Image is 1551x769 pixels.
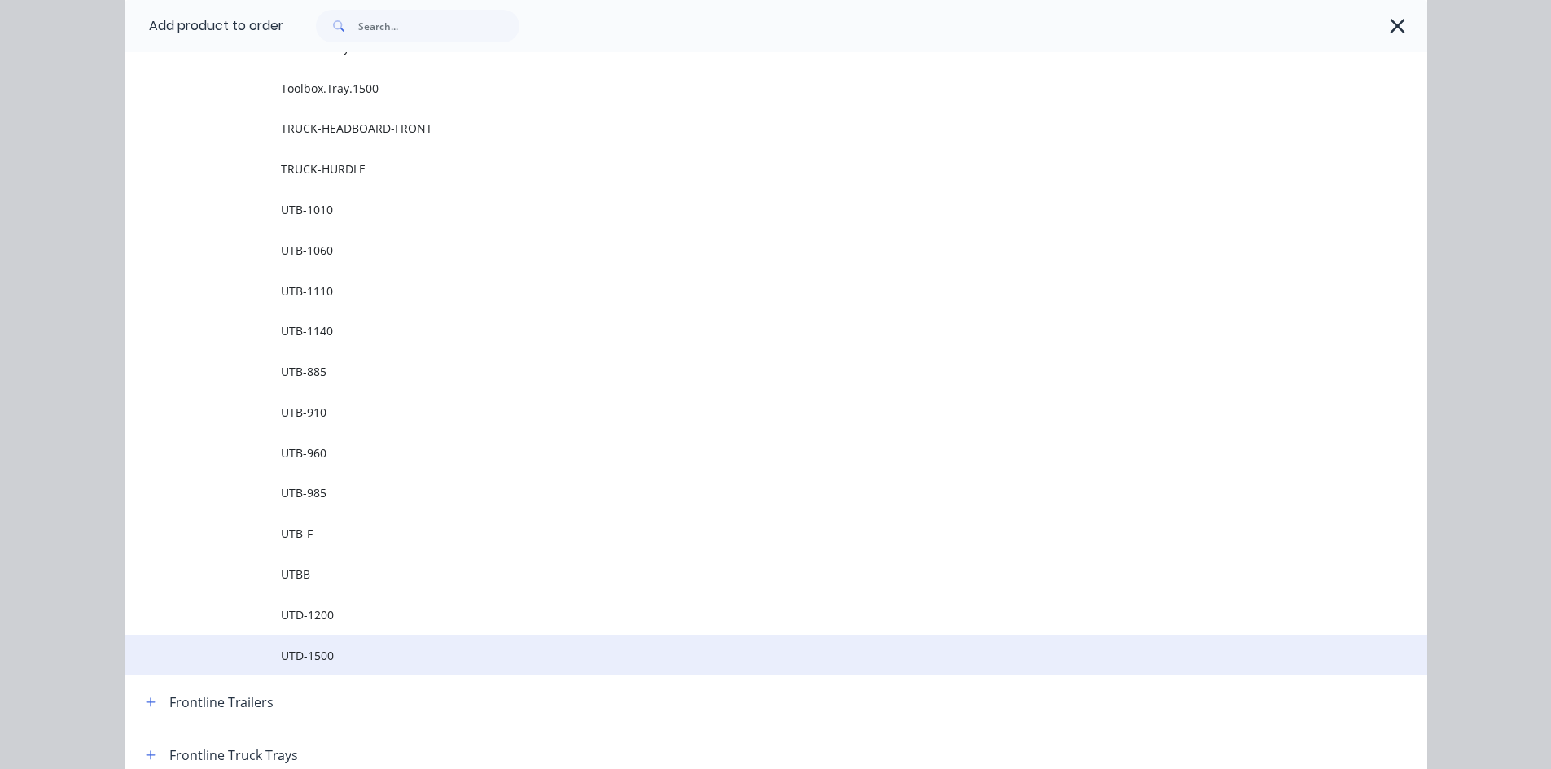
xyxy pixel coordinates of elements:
[169,745,298,765] div: Frontline Truck Trays
[281,160,1198,177] span: TRUCK-HURDLE
[281,647,1198,664] span: UTD-1500
[358,10,519,42] input: Search...
[281,80,1198,97] span: Toolbox.Tray.1500
[281,201,1198,218] span: UTB-1010
[281,404,1198,421] span: UTB-910
[281,566,1198,583] span: UTBB
[281,322,1198,339] span: UTB-1140
[281,242,1198,259] span: UTB-1060
[281,282,1198,299] span: UTB-1110
[281,120,1198,137] span: TRUCK-HEADBOARD-FRONT
[281,525,1198,542] span: UTB-F
[281,484,1198,501] span: UTB-985
[281,363,1198,380] span: UTB-885
[281,606,1198,623] span: UTD-1200
[281,444,1198,461] span: UTB-960
[169,693,274,712] div: Frontline Trailers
